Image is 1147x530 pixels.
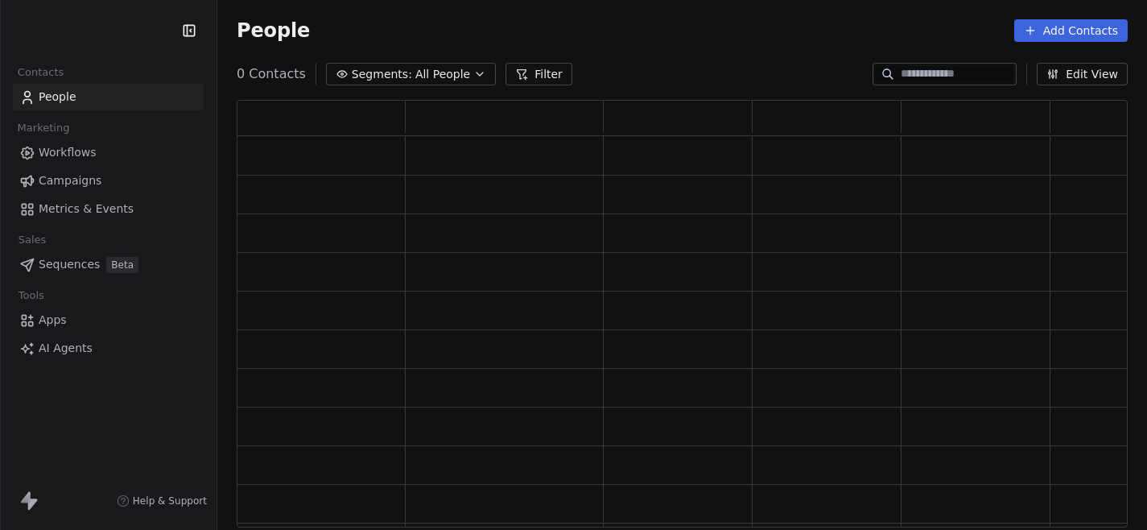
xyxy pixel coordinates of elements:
a: Apps [13,307,204,333]
a: Workflows [13,139,204,166]
span: Apps [39,312,67,329]
span: All People [415,66,470,83]
a: Metrics & Events [13,196,204,222]
span: Metrics & Events [39,201,134,217]
span: Contacts [10,60,71,85]
span: Workflows [39,144,97,161]
span: Sales [11,228,53,252]
button: Filter [505,63,572,85]
span: Marketing [10,116,76,140]
span: Sequences [39,256,100,273]
button: Edit View [1037,63,1128,85]
span: Segments: [352,66,412,83]
span: Help & Support [133,495,207,507]
a: Campaigns [13,168,204,194]
a: AI Agents [13,335,204,362]
span: Beta [106,257,138,273]
a: SequencesBeta [13,251,204,278]
a: People [13,84,204,110]
a: Help & Support [117,495,207,507]
span: Tools [11,284,51,308]
button: Add Contacts [1014,19,1128,42]
span: AI Agents [39,340,93,357]
span: Campaigns [39,172,101,189]
span: People [39,89,76,106]
span: 0 Contacts [237,64,306,84]
span: People [237,19,310,43]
